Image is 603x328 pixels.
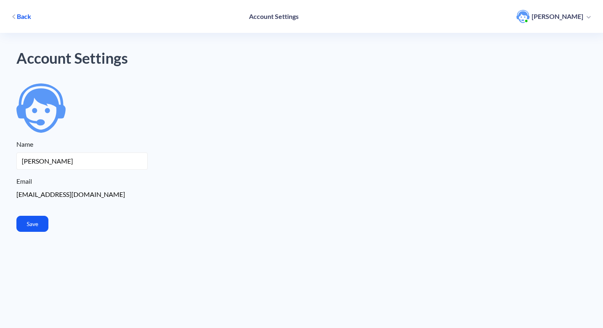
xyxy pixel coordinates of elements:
[16,140,33,148] span: Name
[512,9,595,24] button: user photo[PERSON_NAME]
[16,49,587,67] h1: Account Settings
[16,177,32,185] span: Email
[249,12,299,20] h4: Account Settings
[8,9,35,24] button: Back
[17,12,31,21] span: Back
[516,10,530,23] img: user photo
[532,12,583,21] p: [PERSON_NAME]
[16,216,48,232] button: Save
